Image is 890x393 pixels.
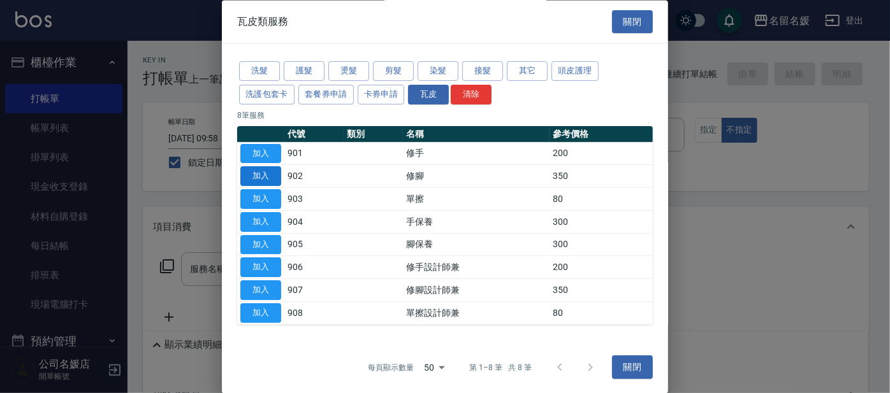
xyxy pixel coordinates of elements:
button: 接髮 [462,62,503,82]
p: 8 筆服務 [237,110,653,121]
button: 燙髮 [328,62,369,82]
button: 護髮 [284,62,325,82]
button: 瓦皮 [408,85,449,104]
td: 腳保養 [403,234,550,257]
div: 50 [419,350,449,385]
button: 洗護包套卡 [239,85,295,104]
button: 其它 [507,62,548,82]
button: 加入 [240,258,281,278]
th: 參考價格 [550,126,653,143]
td: 350 [550,165,653,188]
td: 903 [284,188,344,211]
td: 904 [284,211,344,234]
td: 修腳 [403,165,550,188]
td: 修手設計師兼 [403,256,550,279]
p: 每頁顯示數量 [368,362,414,373]
td: 200 [550,256,653,279]
button: 加入 [240,144,281,164]
button: 套餐券申請 [298,85,354,104]
th: 類別 [344,126,403,143]
button: 加入 [240,190,281,210]
td: 906 [284,256,344,279]
button: 染髮 [418,62,458,82]
button: 頭皮護理 [551,62,599,82]
button: 加入 [240,212,281,232]
button: 清除 [451,85,492,104]
span: 瓦皮類服務 [237,15,288,28]
button: 加入 [240,303,281,323]
th: 名稱 [403,126,550,143]
td: 350 [550,279,653,302]
td: 修手 [403,143,550,166]
p: 第 1–8 筆 共 8 筆 [470,362,532,373]
button: 關閉 [612,356,653,380]
td: 300 [550,211,653,234]
button: 洗髮 [239,62,280,82]
td: 修腳設計師兼 [403,279,550,302]
button: 關閉 [612,10,653,34]
button: 卡券申請 [358,85,405,104]
button: 加入 [240,281,281,301]
td: 902 [284,165,344,188]
td: 200 [550,143,653,166]
button: 剪髮 [373,62,414,82]
td: 300 [550,234,653,257]
td: 80 [550,188,653,211]
td: 單擦 [403,188,550,211]
th: 代號 [284,126,344,143]
td: 手保養 [403,211,550,234]
td: 908 [284,302,344,325]
td: 單擦設計師兼 [403,302,550,325]
td: 901 [284,143,344,166]
td: 80 [550,302,653,325]
button: 加入 [240,167,281,187]
td: 907 [284,279,344,302]
button: 加入 [240,235,281,255]
td: 905 [284,234,344,257]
